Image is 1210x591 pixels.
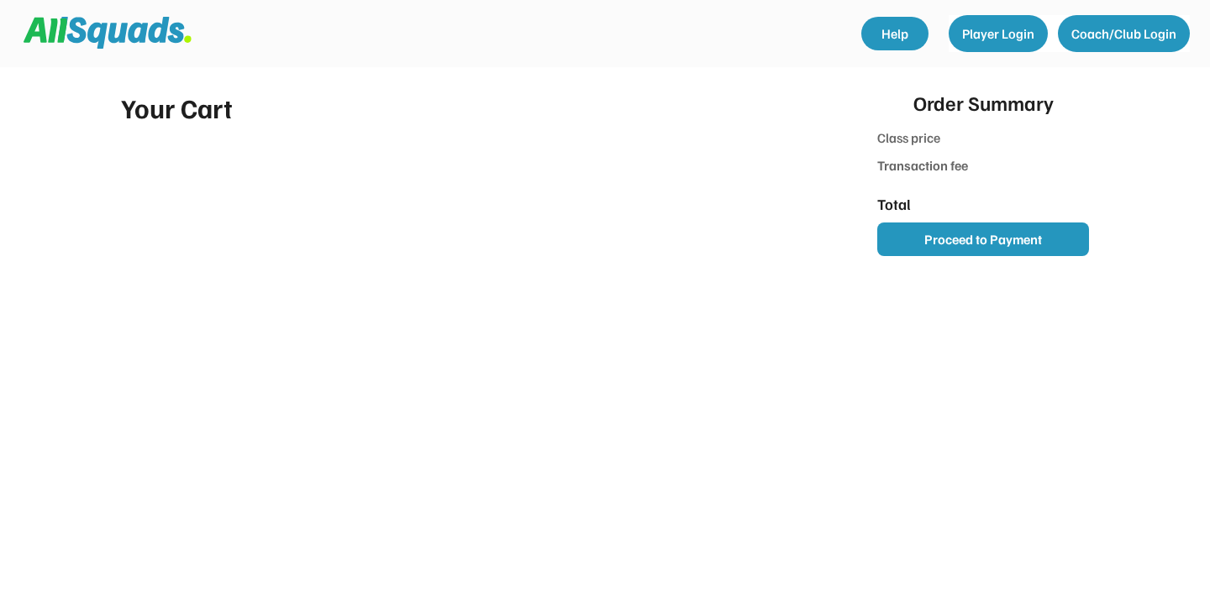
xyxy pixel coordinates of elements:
[949,15,1048,52] button: Player Login
[877,155,971,175] div: Transaction fee
[861,17,929,50] a: Help
[121,87,817,128] div: Your Cart
[877,193,971,216] div: Total
[1058,15,1190,52] button: Coach/Club Login
[877,128,971,150] div: Class price
[877,222,1089,256] button: Proceed to Payment
[913,87,1054,118] div: Order Summary
[24,17,192,49] img: Squad%20Logo.svg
